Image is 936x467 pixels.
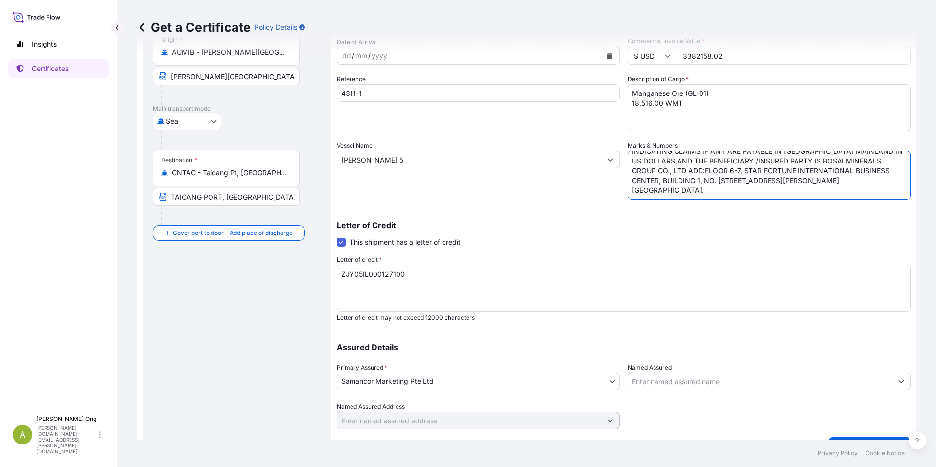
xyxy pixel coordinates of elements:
[32,39,57,49] p: Insights
[337,265,911,312] textarea: LC61334C500107
[352,50,354,62] div: /
[153,225,305,241] button: Cover port to door - Add place of discharge
[829,437,911,457] button: Duplicate Certificate
[8,59,109,78] a: Certificates
[341,50,352,62] div: day,
[371,50,388,62] div: year,
[137,20,251,35] p: Get a Certificate
[337,84,620,102] input: Enter booking reference
[337,363,387,373] span: Primary Assured
[153,105,321,113] p: Main transport mode
[153,113,221,130] button: Select transport
[153,68,300,85] input: Text to appear on certificate
[172,168,287,178] input: Destination
[354,50,368,62] div: month,
[677,47,911,65] input: Enter amount
[337,151,602,168] input: Type to search vessel name or IMO
[818,449,858,457] a: Privacy Policy
[602,48,617,64] button: Calendar
[36,425,97,454] p: [PERSON_NAME][DOMAIN_NAME][EMAIL_ADDRESS][PERSON_NAME][DOMAIN_NAME]
[337,402,405,412] label: Named Assured Address
[628,373,892,390] input: Assured Name
[892,373,910,390] button: Show suggestions
[337,255,382,265] label: Letter of credit
[36,415,97,423] p: [PERSON_NAME] Ong
[368,50,371,62] div: /
[32,64,69,73] p: Certificates
[337,343,911,351] p: Assured Details
[337,221,911,229] p: Letter of Credit
[337,74,366,84] label: Reference
[350,237,461,247] span: This shipment has a letter of credit
[628,363,672,373] label: Named Assured
[337,314,911,322] p: Letter of credit may not exceed 12000 characters
[866,449,905,457] a: Cookie Notice
[153,188,300,206] input: Text to appear on certificate
[628,141,678,151] label: Marks & Numbers
[337,141,373,151] label: Vessel Name
[255,23,297,32] p: Policy Details
[628,84,911,131] textarea: Manganese Ore (GL-01) 18,142.00 WMT
[337,373,620,390] button: Samancor Marketing Pte Ltd
[602,151,619,168] button: Show suggestions
[337,412,602,429] input: Named Assured Address
[161,156,197,164] div: Destination
[166,117,178,126] span: Sea
[628,74,689,84] label: Description of Cargo
[173,228,293,238] span: Cover port to door - Add place of discharge
[8,34,109,54] a: Insights
[602,412,619,429] button: Show suggestions
[628,151,911,200] textarea: COVERING AT LEAST 110PCT OF FULL CARGO VALUE, COVERING ALL RISKS,THE INSTITUTE CARGO CLAUSES 'A',...
[341,376,434,386] span: Samancor Marketing Pte Ltd
[20,430,25,440] span: A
